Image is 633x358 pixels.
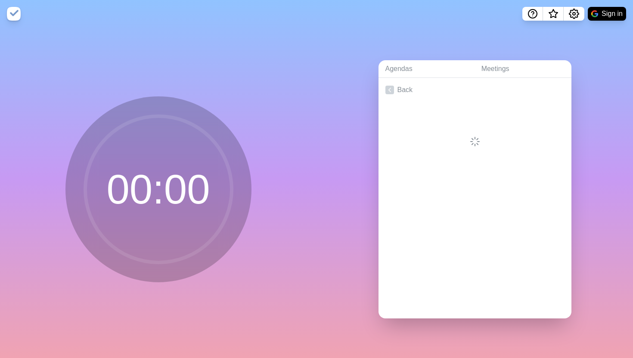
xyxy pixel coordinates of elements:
a: Back [379,78,571,102]
button: Help [522,7,543,21]
img: google logo [591,10,598,17]
button: Settings [564,7,584,21]
a: Meetings [475,60,571,78]
a: Agendas [379,60,475,78]
button: Sign in [588,7,626,21]
img: timeblocks logo [7,7,21,21]
button: What’s new [543,7,564,21]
